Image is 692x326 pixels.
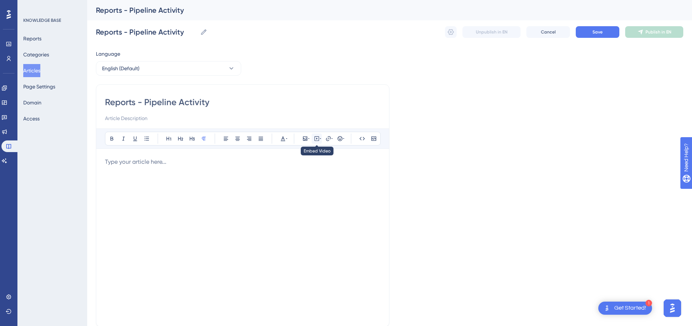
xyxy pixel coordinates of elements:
[105,114,380,123] input: Article Description
[102,64,139,73] span: English (Default)
[17,2,45,11] span: Need Help?
[96,49,120,58] span: Language
[614,304,646,312] div: Get Started!
[96,27,197,37] input: Article Name
[23,96,41,109] button: Domain
[661,297,683,319] iframe: UserGuiding AI Assistant Launcher
[23,80,55,93] button: Page Settings
[23,48,49,61] button: Categories
[526,26,570,38] button: Cancel
[625,26,683,38] button: Publish in EN
[105,96,380,108] input: Article Title
[23,17,61,23] div: KNOWLEDGE BASE
[96,5,665,15] div: Reports - Pipeline Activity
[646,29,671,35] span: Publish in EN
[598,302,652,315] div: Open Get Started! checklist, remaining modules: 1
[646,300,652,306] div: 1
[541,29,556,35] span: Cancel
[592,29,603,35] span: Save
[576,26,619,38] button: Save
[23,112,40,125] button: Access
[603,304,611,313] img: launcher-image-alternative-text
[23,32,41,45] button: Reports
[462,26,521,38] button: Unpublish in EN
[23,64,40,77] button: Articles
[96,61,241,76] button: English (Default)
[476,29,507,35] span: Unpublish in EN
